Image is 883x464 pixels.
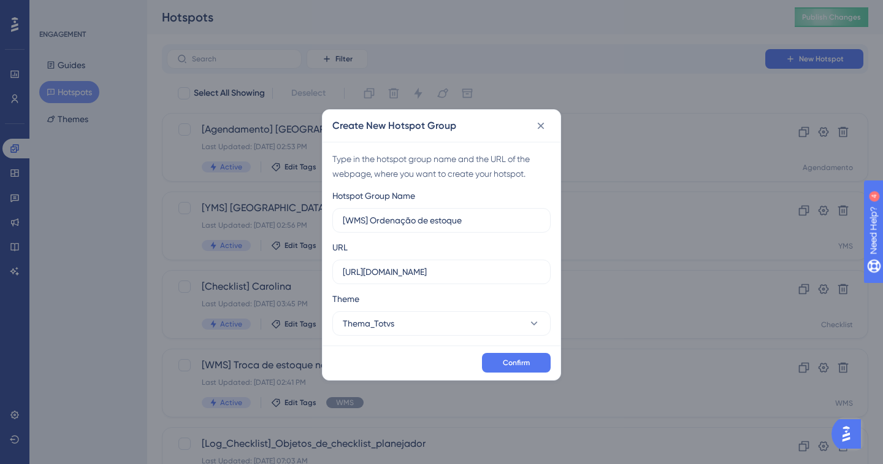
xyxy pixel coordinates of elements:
[831,416,868,452] iframe: UserGuiding AI Assistant Launcher
[29,3,77,18] span: Need Help?
[343,265,540,279] input: https://www.example.com
[332,188,415,203] div: Hotspot Group Name
[343,316,394,331] span: Thema_Totvs
[332,152,551,181] div: Type in the hotspot group name and the URL of the webpage, where you want to create your hotspot.
[503,358,530,368] span: Confirm
[332,240,348,255] div: URL
[85,6,89,16] div: 4
[343,214,540,227] input: How to Create
[332,118,456,133] h2: Create New Hotspot Group
[332,292,359,306] span: Theme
